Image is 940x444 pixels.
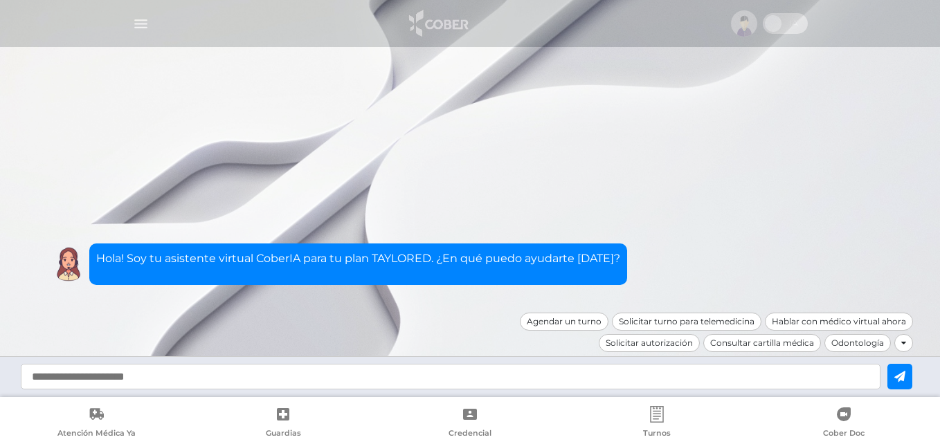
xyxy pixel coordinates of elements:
[563,406,750,441] a: Turnos
[765,313,913,331] div: Hablar con médico virtual ahora
[703,334,821,352] div: Consultar cartilla médica
[750,406,937,441] a: Cober Doc
[51,247,86,281] img: Cober IA
[823,428,865,441] span: Cober Doc
[449,428,491,441] span: Credencial
[266,428,301,441] span: Guardias
[612,313,761,331] div: Solicitar turno para telemedicina
[643,428,671,441] span: Turnos
[520,313,608,331] div: Agendar un turno
[57,428,136,441] span: Atención Médica Ya
[190,406,377,441] a: Guardias
[377,406,563,441] a: Credencial
[96,250,620,267] p: Hola! Soy tu asistente virtual CoberIA para tu plan TAYLORED. ¿En qué puedo ayudarte [DATE]?
[824,334,891,352] div: Odontología
[3,406,190,441] a: Atención Médica Ya
[599,334,700,352] div: Solicitar autorización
